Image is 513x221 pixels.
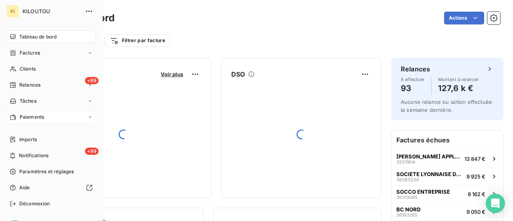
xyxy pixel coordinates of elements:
[19,184,30,191] span: Aide
[392,167,503,185] button: SOCIETE LYONNAISE DE TRAVAUX PUBLICS363832349 925 €
[22,8,80,14] span: KILOUTOU
[401,64,430,74] h6: Relances
[392,185,503,203] button: SOCCO ENTREPRISE363130859 162 €
[105,34,170,47] button: Filtrer par facture
[6,181,96,194] a: Aide
[392,150,503,167] button: [PERSON_NAME] APPLICATION3551181413 847 €
[396,195,418,200] span: 36313085
[401,77,425,82] span: À effectuer
[19,136,37,143] span: Imports
[467,209,485,215] span: 9 050 €
[19,33,57,41] span: Tableau de bord
[85,77,99,84] span: +99
[396,160,415,164] span: 35511814
[401,82,425,95] h4: 93
[19,200,50,207] span: Déconnexion
[401,99,492,113] span: Aucune relance ou action effectuée la semaine dernière.
[396,171,463,177] span: SOCIETE LYONNAISE DE TRAVAUX PUBLICS
[6,5,19,18] div: KI
[392,203,503,220] button: BC NORD361932659 050 €
[158,71,186,78] button: Voir plus
[20,114,44,121] span: Paiements
[392,130,503,150] h6: Factures échues
[444,12,484,24] button: Actions
[486,194,505,213] div: Open Intercom Messenger
[19,81,40,89] span: Relances
[19,168,74,175] span: Paramètres et réglages
[19,152,48,159] span: Notifications
[161,71,183,77] span: Voir plus
[396,153,461,160] span: [PERSON_NAME] APPLICATION
[231,69,245,79] h6: DSO
[468,191,485,197] span: 9 162 €
[396,177,419,182] span: 36383234
[438,77,479,82] span: Montant à relancer
[465,156,485,162] span: 13 847 €
[20,65,36,73] span: Clients
[467,173,485,180] span: 9 925 €
[396,189,450,195] span: SOCCO ENTREPRISE
[20,49,40,57] span: Factures
[20,97,36,105] span: Tâches
[396,213,418,217] span: 36193265
[438,82,479,95] h4: 127,6 k €
[85,148,99,155] span: +99
[396,206,420,213] span: BC NORD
